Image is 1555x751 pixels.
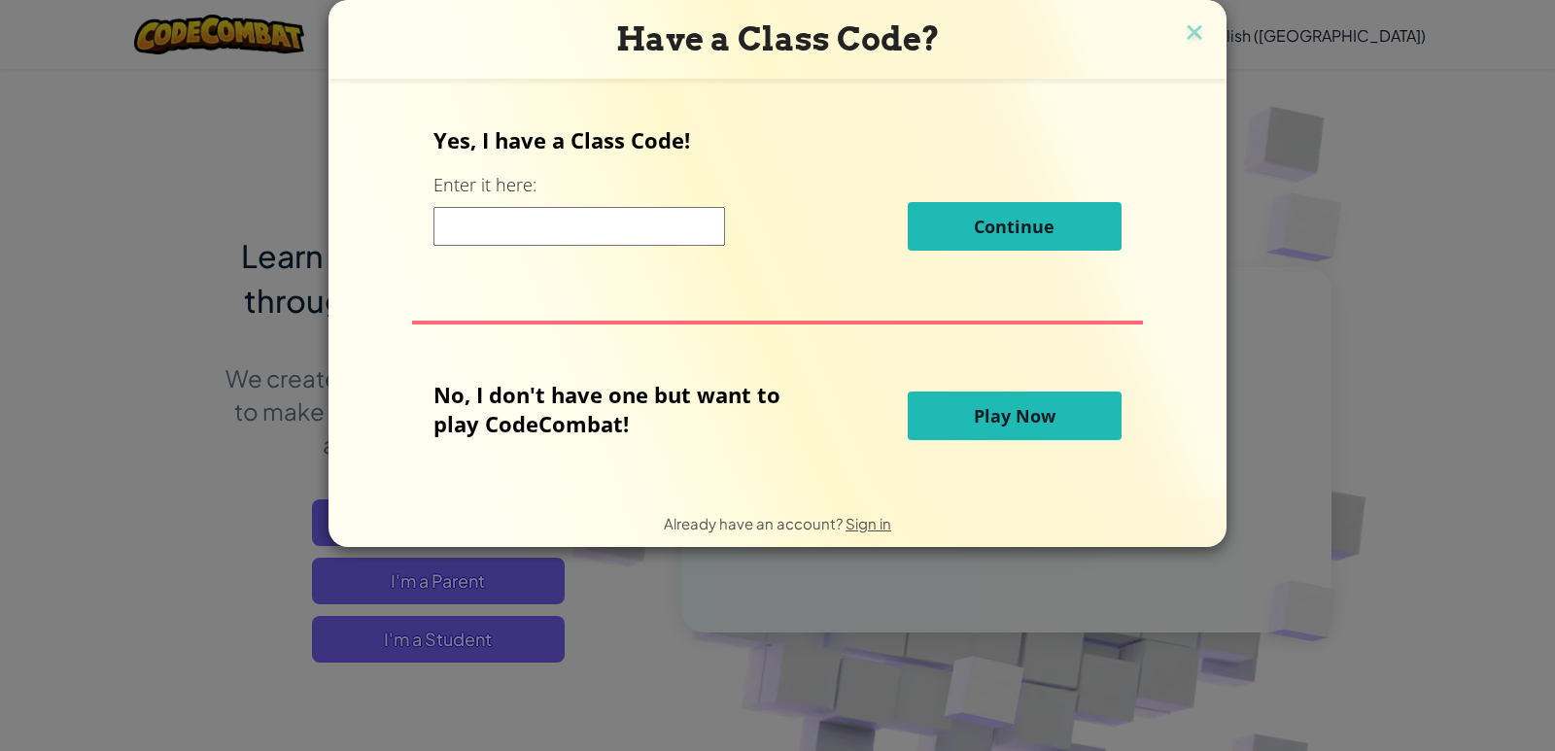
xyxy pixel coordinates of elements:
p: No, I don't have one but want to play CodeCombat! [433,380,810,438]
img: close icon [1182,19,1207,49]
label: Enter it here: [433,173,536,197]
span: Continue [974,215,1054,238]
button: Continue [908,202,1122,251]
button: Play Now [908,392,1122,440]
span: Already have an account? [664,514,846,532]
span: Have a Class Code? [616,19,940,58]
a: Sign in [846,514,891,532]
span: Play Now [974,404,1055,427]
p: Yes, I have a Class Code! [433,125,1121,154]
